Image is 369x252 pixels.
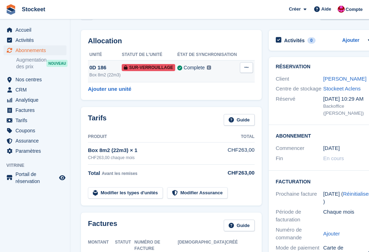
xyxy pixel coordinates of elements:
[276,155,323,163] div: Fin
[88,155,228,161] div: CHF263,00 chaque mois
[184,64,205,71] div: Complete
[16,56,66,70] a: Augmentation des prix NOUVEAU
[4,171,66,185] a: menu
[15,25,58,35] span: Accueil
[4,75,66,84] a: menu
[4,115,66,125] a: menu
[4,136,66,146] a: menu
[4,146,66,156] a: menu
[228,169,255,177] div: CHF263,00
[88,37,255,45] h2: Allocation
[323,86,361,92] a: Stockeet Aclens
[323,230,340,238] a: Ajouter
[122,49,177,61] th: Statut de l'unité
[321,6,331,13] span: Aide
[15,85,58,95] span: CRM
[15,126,58,136] span: Coupons
[4,25,66,35] a: menu
[346,6,363,13] span: Compte
[88,220,117,231] h2: Factures
[4,85,66,95] a: menu
[122,64,175,71] span: Sur-verrouillage
[276,208,323,224] div: Période de facturation
[276,190,323,206] div: Prochaine facture
[4,126,66,136] a: menu
[167,187,228,199] a: Modifier Assurance
[207,65,211,70] img: icon-info-grey-7440780725fd019a000dd9b08b2336e03edf1995a4989e88bcd33f0948082b44.svg
[289,6,301,13] span: Créer
[228,142,255,164] td: CHF263,00
[276,75,323,83] div: Client
[15,35,58,45] span: Activités
[224,114,255,126] a: Guide
[16,57,46,70] span: Augmentation des prix
[323,155,344,161] span: En cours
[6,4,16,15] img: stora-icon-8386f47178a22dfd0bd8f6a31ec36ba5ce8667c1dd55bd0f319d3a0aa187defe.svg
[15,75,58,84] span: Nos centres
[4,35,66,45] a: menu
[276,85,323,93] div: Centre de stockage
[15,115,58,125] span: Tarifs
[19,4,48,15] a: Stockeet
[88,114,107,126] h2: Tarifs
[89,72,122,78] div: Box 8m2 (22m3)
[4,45,66,55] a: menu
[15,171,58,185] span: Portail de réservation
[323,144,340,152] time: 2024-11-15 00:00:00 UTC
[307,37,316,44] div: 0
[15,105,58,115] span: Factures
[4,95,66,105] a: menu
[88,170,100,176] span: Total
[15,146,58,156] span: Paramètres
[88,131,228,143] th: Produit
[4,105,66,115] a: menu
[6,162,70,169] span: Vitrine
[276,95,323,117] div: Réservé
[276,144,323,152] div: Commencer
[276,226,323,242] div: Numéro de commande
[228,131,255,143] th: Total
[89,64,122,72] div: 0D 186
[15,136,58,146] span: Assurance
[224,220,255,231] a: Guide
[342,37,360,45] a: Ajouter
[88,187,163,199] a: Modifier les types d'unités
[338,6,345,13] img: Valentin BURDET
[177,49,239,61] th: État de synchronisation
[284,37,305,44] h2: Activités
[88,85,131,93] a: Ajouter une unité
[46,60,68,67] div: NOUVEAU
[15,95,58,105] span: Analytique
[323,76,367,82] a: [PERSON_NAME]
[58,174,66,182] a: Boutique d'aperçu
[88,49,122,61] th: Unité
[88,146,228,155] div: Box 8m2 (22m3) × 1
[102,171,138,176] span: Avant les remises
[15,45,58,55] span: Abonnements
